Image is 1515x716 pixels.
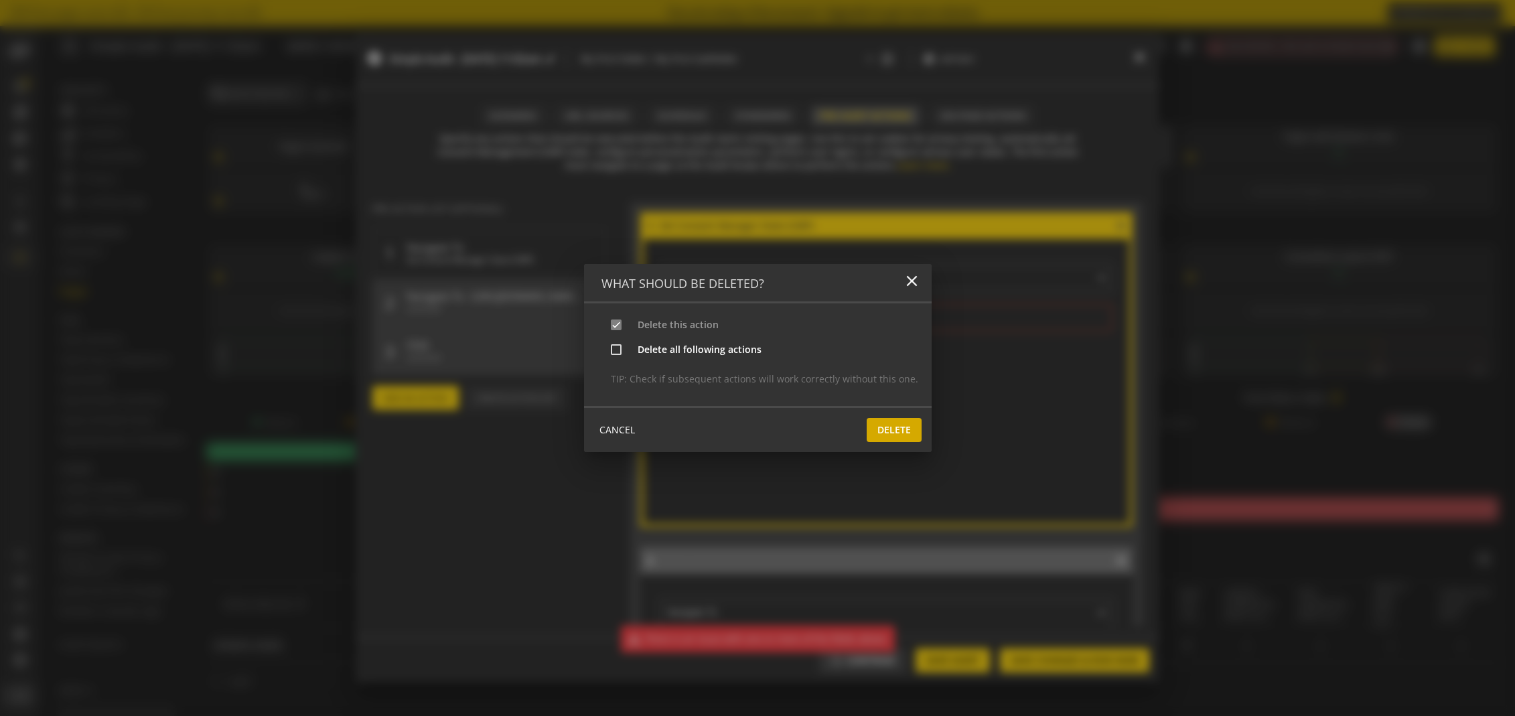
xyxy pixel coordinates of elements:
[601,277,764,291] h4: WHAT SHOULD BE DELETED?
[867,418,922,442] button: Delete
[877,418,911,442] span: Delete
[584,264,932,303] op-modal-header: WHAT SHOULD BE DELETED?
[594,418,640,442] button: CANCEL
[599,418,635,442] span: CANCEL
[611,372,918,386] p: TIP: Check if subsequent actions will work correctly without this one.
[903,272,921,290] mat-icon: close
[638,343,762,356] b: Delete all following actions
